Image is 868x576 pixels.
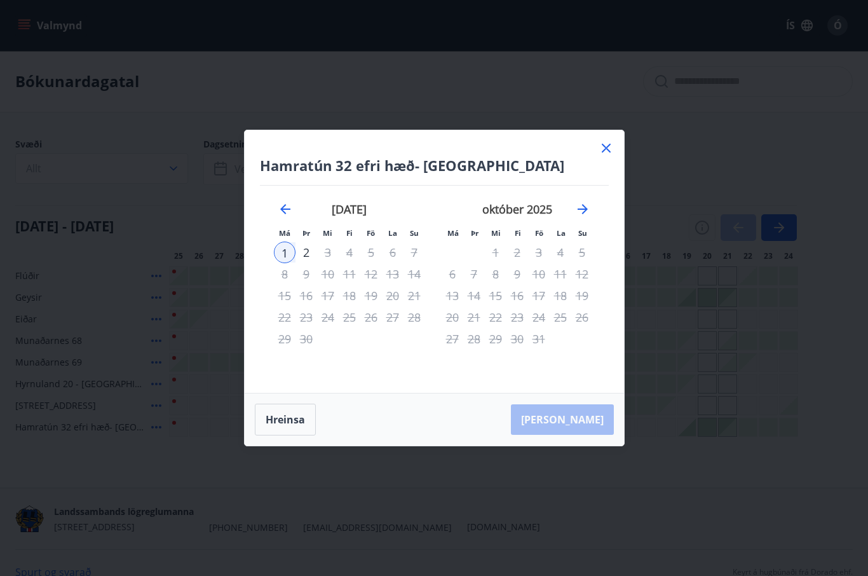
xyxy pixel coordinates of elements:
[295,328,317,350] td: Not available. þriðjudagur, 30. september 2025
[295,263,317,285] td: Not available. þriðjudagur, 9. september 2025
[274,285,295,306] td: Not available. mánudagur, 15. september 2025
[442,263,463,285] td: Not available. mánudagur, 6. október 2025
[550,263,571,285] td: Not available. laugardagur, 11. október 2025
[506,306,528,328] td: Not available. fimmtudagur, 23. október 2025
[332,202,367,217] strong: [DATE]
[485,285,506,306] td: Not available. miðvikudagur, 15. október 2025
[274,306,295,328] td: Not available. mánudagur, 22. september 2025
[367,228,375,238] small: Fö
[442,306,463,328] td: Not available. mánudagur, 20. október 2025
[447,228,459,238] small: Má
[471,228,478,238] small: Þr
[360,263,382,285] div: Aðeins útritun í boði
[557,228,566,238] small: La
[403,285,425,306] td: Not available. sunnudagur, 21. september 2025
[388,228,397,238] small: La
[491,228,501,238] small: Mi
[528,306,550,328] td: Not available. föstudagur, 24. október 2025
[528,285,550,306] td: Not available. föstudagur, 17. október 2025
[260,186,609,378] div: Calendar
[463,285,485,306] td: Not available. þriðjudagur, 14. október 2025
[463,306,485,328] td: Not available. þriðjudagur, 21. október 2025
[442,328,463,350] td: Not available. mánudagur, 27. október 2025
[403,242,425,263] td: Not available. sunnudagur, 7. september 2025
[485,328,506,350] td: Not available. miðvikudagur, 29. október 2025
[274,263,295,285] td: Not available. mánudagur, 8. september 2025
[571,263,593,285] td: Not available. sunnudagur, 12. október 2025
[578,228,587,238] small: Su
[575,202,590,217] div: Move forward to switch to the next month.
[255,404,316,435] button: Hreinsa
[482,202,552,217] strong: október 2025
[382,285,403,306] td: Not available. laugardagur, 20. september 2025
[485,306,506,328] td: Not available. miðvikudagur, 22. október 2025
[485,242,506,263] td: Not available. miðvikudagur, 1. október 2025
[279,228,290,238] small: Má
[295,242,317,263] td: Choose þriðjudagur, 2. september 2025 as your check-out date. It’s available.
[571,306,593,328] td: Not available. sunnudagur, 26. október 2025
[295,242,317,263] div: Aðeins útritun í boði
[360,306,382,328] td: Not available. föstudagur, 26. september 2025
[463,263,485,285] td: Not available. þriðjudagur, 7. október 2025
[260,156,609,175] h4: Hamratún 32 efri hæð- [GEOGRAPHIC_DATA]
[571,242,593,263] td: Not available. sunnudagur, 5. október 2025
[528,242,550,263] td: Not available. föstudagur, 3. október 2025
[317,242,339,263] td: Not available. miðvikudagur, 3. september 2025
[302,228,310,238] small: Þr
[339,242,360,263] td: Not available. fimmtudagur, 4. september 2025
[295,306,317,328] td: Not available. þriðjudagur, 23. september 2025
[360,285,382,306] td: Not available. föstudagur, 19. september 2025
[295,285,317,306] td: Not available. þriðjudagur, 16. september 2025
[506,242,528,263] td: Not available. fimmtudagur, 2. október 2025
[339,263,360,285] td: Not available. fimmtudagur, 11. september 2025
[278,202,293,217] div: Move backward to switch to the previous month.
[382,306,403,328] td: Not available. laugardagur, 27. september 2025
[339,306,360,328] td: Not available. fimmtudagur, 25. september 2025
[485,263,506,285] td: Not available. miðvikudagur, 8. október 2025
[463,328,485,350] td: Not available. þriðjudagur, 28. október 2025
[323,228,332,238] small: Mi
[515,228,521,238] small: Fi
[403,306,425,328] td: Not available. sunnudagur, 28. september 2025
[317,285,339,306] td: Not available. miðvikudagur, 17. september 2025
[506,328,528,350] td: Not available. fimmtudagur, 30. október 2025
[382,263,403,285] td: Not available. laugardagur, 13. september 2025
[274,242,295,263] div: Aðeins innritun í boði
[528,328,550,350] td: Not available. föstudagur, 31. október 2025
[528,285,550,306] div: Aðeins útritun í boði
[506,285,528,306] td: Not available. fimmtudagur, 16. október 2025
[550,242,571,263] td: Not available. laugardagur, 4. október 2025
[274,328,295,350] td: Not available. mánudagur, 29. september 2025
[295,328,317,350] div: Aðeins útritun í boði
[317,263,339,285] td: Not available. miðvikudagur, 10. september 2025
[528,328,550,350] div: Aðeins útritun í boði
[274,242,295,263] td: Selected as start date. mánudagur, 1. september 2025
[317,306,339,328] td: Not available. miðvikudagur, 24. september 2025
[535,228,543,238] small: Fö
[339,285,360,306] td: Not available. fimmtudagur, 18. september 2025
[339,306,360,328] div: Aðeins útritun í boði
[506,263,528,285] td: Not available. fimmtudagur, 9. október 2025
[403,263,425,285] td: Not available. sunnudagur, 14. september 2025
[528,263,550,285] td: Not available. föstudagur, 10. október 2025
[346,228,353,238] small: Fi
[360,242,382,263] td: Not available. föstudagur, 5. september 2025
[550,306,571,328] td: Not available. laugardagur, 25. október 2025
[360,263,382,285] td: Not available. föstudagur, 12. september 2025
[382,242,403,263] td: Not available. laugardagur, 6. september 2025
[550,285,571,306] td: Not available. laugardagur, 18. október 2025
[571,285,593,306] td: Not available. sunnudagur, 19. október 2025
[410,228,419,238] small: Su
[442,285,463,306] td: Not available. mánudagur, 13. október 2025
